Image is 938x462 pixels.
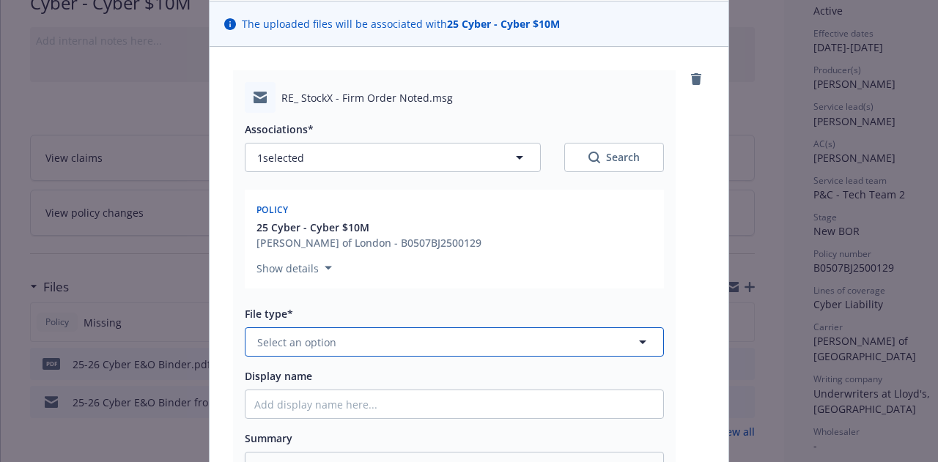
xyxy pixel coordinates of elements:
span: File type* [245,307,293,321]
span: Display name [245,369,312,383]
span: Summary [245,431,292,445]
span: Select an option [257,335,336,350]
input: Add display name here... [245,390,663,418]
button: Select an option [245,327,664,357]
